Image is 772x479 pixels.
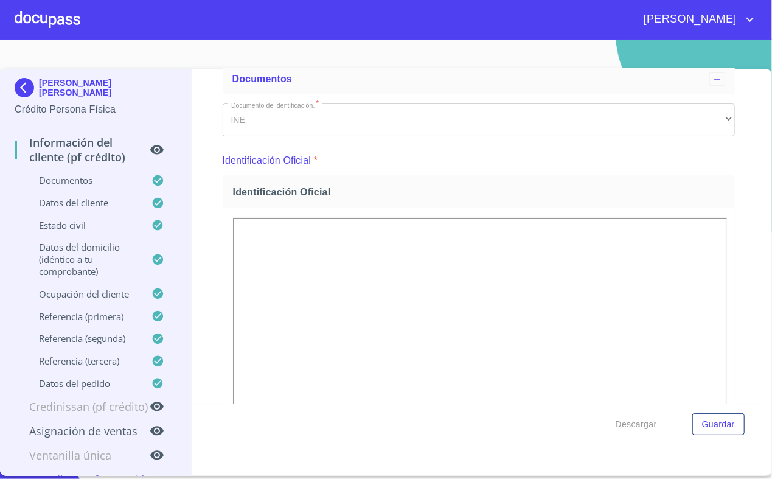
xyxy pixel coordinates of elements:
p: Referencia (segunda) [15,332,151,344]
p: [PERSON_NAME] [PERSON_NAME] [39,78,176,97]
p: Ventanilla única [15,448,150,463]
p: Asignación de Ventas [15,424,150,438]
button: Descargar [611,413,662,436]
p: Datos del domicilio (idéntico a tu comprobante) [15,241,151,278]
p: Identificación Oficial [223,153,311,168]
span: [PERSON_NAME] [635,10,743,29]
span: Identificación Oficial [233,186,730,198]
p: Documentos [15,174,151,186]
span: Descargar [616,417,657,432]
p: Estado Civil [15,219,151,231]
button: Guardar [692,413,745,436]
span: Documentos [232,74,292,84]
span: Guardar [702,417,735,432]
p: Información del cliente (PF crédito) [15,135,150,164]
div: Documentos [223,65,735,94]
div: INE [223,103,735,136]
button: account of current user [635,10,757,29]
div: [PERSON_NAME] [PERSON_NAME] [15,78,176,102]
p: Datos del cliente [15,197,151,209]
p: Credinissan (PF crédito) [15,399,150,414]
p: Datos del pedido [15,377,151,390]
p: Ocupación del Cliente [15,288,151,300]
p: Referencia (primera) [15,310,151,323]
p: Crédito Persona Física [15,102,176,117]
img: Docupass spot blue [15,78,39,97]
p: Referencia (tercera) [15,355,151,367]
